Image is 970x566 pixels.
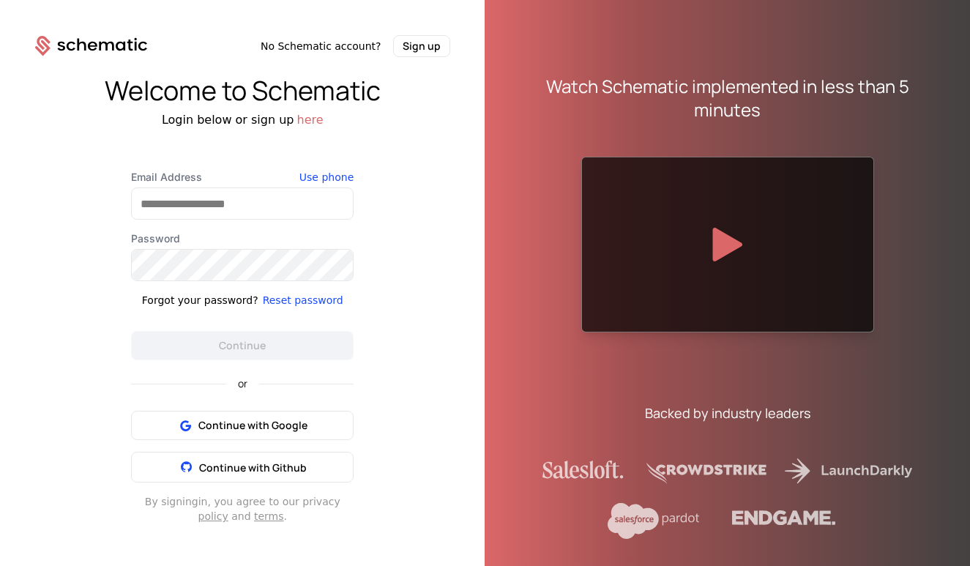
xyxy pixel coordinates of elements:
div: Watch Schematic implemented in less than 5 minutes [521,75,936,122]
button: Continue [131,331,354,360]
a: policy [198,510,228,522]
label: Password [131,231,354,246]
span: or [226,379,259,389]
a: terms [254,510,284,522]
div: By signing in , you agree to our privacy and . [131,494,354,524]
span: Continue with Google [198,418,307,433]
button: Sign up [393,35,450,57]
div: Backed by industry leaders [645,403,810,423]
button: Continue with Google [131,411,354,440]
button: Continue with Github [131,452,354,483]
span: No Schematic account? [261,39,381,53]
div: Forgot your password? [142,293,258,308]
button: here [297,111,324,129]
span: Continue with Github [199,461,307,474]
label: Email Address [131,170,354,185]
button: Use phone [299,170,354,185]
button: Reset password [263,293,343,308]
